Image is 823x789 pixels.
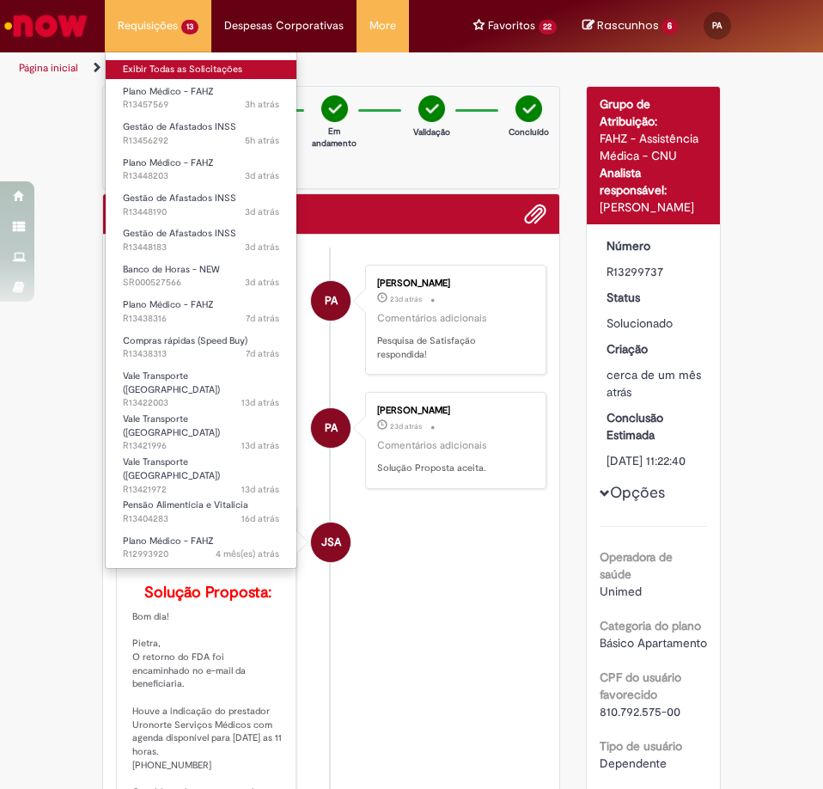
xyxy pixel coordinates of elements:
a: Exibir Todas as Solicitações [106,60,296,79]
span: JSA [321,522,341,563]
div: [PERSON_NAME] [600,199,708,216]
span: Gestão de Afastados INSS [123,192,236,205]
div: [PERSON_NAME] [377,278,527,289]
b: Categoria do plano [600,618,701,633]
b: Operadora de saúde [600,549,673,582]
dt: Status [594,289,715,306]
time: 05/08/2025 16:28:52 [390,421,422,431]
span: Plano Médico - FAHZ [123,85,214,98]
div: Analista responsável: [600,164,708,199]
small: Comentários adicionais [377,438,487,453]
span: Básico Apartamento [600,635,707,651]
a: Aberto R13438313 : Compras rápidas (Speed Buy) [106,332,296,364]
div: Grupo de Atribuição: [600,95,708,130]
span: Favoritos [488,17,535,34]
span: 3d atrás [245,169,279,182]
ul: Requisições [105,52,297,569]
span: 23d atrás [390,421,422,431]
a: Aberto R13448190 : Gestão de Afastados INSS [106,189,296,221]
span: Plano Médico - FAHZ [123,156,214,169]
div: Pietra Laiane Do Nascimento De Almeida [311,281,351,321]
time: 15/08/2025 18:13:10 [241,439,279,452]
span: cerca de um mês atrás [607,367,701,400]
time: 28/08/2025 09:42:03 [245,134,279,147]
span: 13d atrás [241,396,279,409]
span: Vale Transporte ([GEOGRAPHIC_DATA]) [123,370,220,396]
time: 30/04/2025 11:36:52 [216,547,279,560]
time: 22/08/2025 07:26:35 [246,312,279,325]
time: 28/08/2025 12:24:34 [245,98,279,111]
p: Solução Proposta aceita. [377,462,527,475]
a: Aberto R13448203 : Plano Médico - FAHZ [106,154,296,186]
span: PA [712,20,722,31]
span: Dependente [600,755,667,771]
span: 23d atrás [390,294,422,304]
div: Josiane Souza Araujo [311,523,351,562]
b: Solução Proposta: [144,583,271,602]
dt: Número [594,237,715,254]
span: PA [325,407,338,449]
span: R13422003 [123,396,279,410]
span: 3d atrás [245,205,279,218]
span: Gestão de Afastados INSS [123,120,236,133]
span: 6 [661,19,678,34]
span: Pensão Alimentícia e Vitalícia [123,498,248,511]
span: Plano Médico - FAHZ [123,298,214,311]
div: FAHZ - Assistência Médica - CNU [600,130,708,164]
img: check-circle-green.png [418,95,445,122]
span: R13448190 [123,205,279,219]
span: Banco de Horas - NEW [123,263,220,276]
span: R13456292 [123,134,279,148]
img: check-circle-green.png [321,95,348,122]
small: Comentários adicionais [377,311,487,326]
button: Adicionar anexos [524,203,546,225]
span: Unimed [600,584,642,599]
time: 22/08/2025 07:14:08 [246,347,279,360]
div: [DATE] 11:22:40 [607,452,702,469]
div: [PERSON_NAME] [377,406,527,416]
time: 05/08/2025 16:29:35 [390,294,422,304]
span: SR000527566 [123,276,279,290]
a: Aberto R13456292 : Gestão de Afastados INSS [106,118,296,150]
a: Aberto SR000527566 : Banco de Horas - NEW [106,260,296,292]
a: Aberto R13448183 : Gestão de Afastados INSS [106,224,296,256]
a: Aberto R13404283 : Pensão Alimentícia e Vitalícia [106,496,296,528]
span: R13457569 [123,98,279,112]
span: 810.792.575-00 [600,704,680,719]
img: ServiceNow [2,9,90,43]
a: Aberto R13457569 : Plano Médico - FAHZ [106,83,296,114]
span: Rascunhos [597,17,659,34]
span: Plano Médico - FAHZ [123,535,214,547]
p: Validação [413,126,450,138]
a: No momento, sua lista de rascunhos tem 6 Itens [582,17,678,34]
time: 26/08/2025 12:29:08 [245,276,279,289]
span: R13404283 [123,512,279,526]
a: Aberto R13421972 : Vale Transporte (VT) [106,453,296,490]
span: R13448203 [123,169,279,183]
p: Pesquisa de Satisfação respondida! [377,334,527,361]
span: R12993920 [123,547,279,561]
span: R13421972 [123,483,279,497]
span: R13421996 [123,439,279,453]
span: 3h atrás [245,98,279,111]
span: 13d atrás [241,439,279,452]
ul: Trilhas de página [13,52,399,84]
span: 7d atrás [246,312,279,325]
a: Aberto R13422003 : Vale Transporte (VT) [106,367,296,404]
img: check-circle-green.png [515,95,542,122]
div: Pietra Laiane Do Nascimento De Almeida [311,408,351,448]
span: PA [325,280,338,321]
dt: Criação [594,340,715,358]
div: 16/07/2025 16:09:06 [607,366,702,401]
time: 15/08/2025 18:16:29 [241,396,279,409]
span: R13448183 [123,241,279,254]
b: CPF do usuário favorecido [600,670,681,702]
div: Solucionado [607,315,702,332]
b: Tipo de usuário [600,738,682,754]
a: Aberto R13421996 : Vale Transporte (VT) [106,410,296,447]
span: Vale Transporte ([GEOGRAPHIC_DATA]) [123,413,220,439]
p: Em andamento [312,125,357,150]
div: R13299737 [607,263,702,280]
time: 15/08/2025 17:55:21 [241,483,279,496]
time: 26/08/2025 12:44:48 [245,205,279,218]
